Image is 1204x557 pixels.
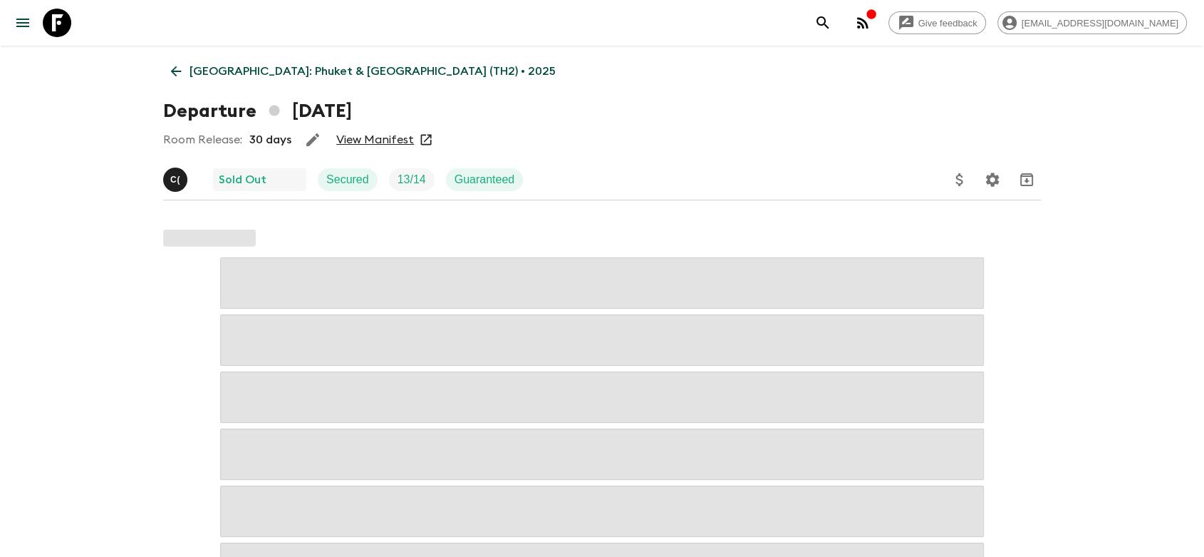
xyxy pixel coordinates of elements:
a: View Manifest [336,133,414,147]
div: Trip Fill [389,168,435,191]
span: Give feedback [910,18,985,29]
p: 30 days [249,131,291,148]
button: C( [163,168,190,192]
button: search adventures [809,9,837,37]
span: [EMAIL_ADDRESS][DOMAIN_NAME] [1014,18,1186,29]
p: Secured [326,171,369,188]
p: Guaranteed [455,171,515,188]
p: C ( [170,174,180,185]
div: [EMAIL_ADDRESS][DOMAIN_NAME] [997,11,1187,34]
a: [GEOGRAPHIC_DATA]: Phuket & [GEOGRAPHIC_DATA] (TH2) • 2025 [163,57,564,86]
div: Secured [318,168,378,191]
a: Give feedback [888,11,986,34]
button: Update Price, Early Bird Discount and Costs [945,165,974,194]
p: [GEOGRAPHIC_DATA]: Phuket & [GEOGRAPHIC_DATA] (TH2) • 2025 [190,63,556,80]
p: 13 / 14 [398,171,426,188]
button: Settings [978,165,1007,194]
button: menu [9,9,37,37]
p: Room Release: [163,131,242,148]
button: Archive (Completed, Cancelled or Unsynced Departures only) [1012,165,1041,194]
h1: Departure [DATE] [163,97,352,126]
span: Can (Jeerawut) Mapromjai [163,172,190,183]
p: Sold Out [219,171,266,188]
